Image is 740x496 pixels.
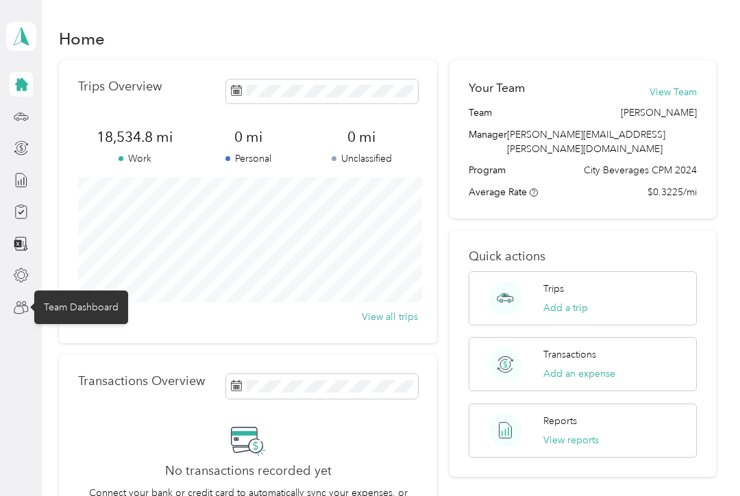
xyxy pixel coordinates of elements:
p: Trips Overview [78,79,162,94]
span: Team [469,106,492,120]
p: Reports [543,414,577,428]
span: Program [469,163,506,177]
h2: Your Team [469,79,525,97]
button: Add a trip [543,301,588,315]
button: View Team [650,85,697,99]
p: Transactions [543,347,596,362]
span: [PERSON_NAME][EMAIL_ADDRESS][PERSON_NAME][DOMAIN_NAME] [507,129,665,155]
p: Quick actions [469,249,698,264]
span: $0.3225/mi [647,185,697,199]
button: View all trips [362,310,418,324]
h1: Home [59,32,105,46]
span: 0 mi [305,127,419,147]
p: Personal [191,151,305,166]
p: Unclassified [305,151,419,166]
span: 0 mi [191,127,305,147]
p: Trips [543,282,564,296]
p: Transactions Overview [78,374,205,388]
iframe: Everlance-gr Chat Button Frame [663,419,740,496]
p: Work [78,151,192,166]
button: View reports [543,433,599,447]
span: Manager [469,127,507,156]
span: 18,534.8 mi [78,127,192,147]
h2: No transactions recorded yet [165,464,332,478]
button: Add an expense [543,367,615,381]
span: City Beverages CPM 2024 [584,163,697,177]
span: [PERSON_NAME] [621,106,697,120]
div: Team Dashboard [34,290,128,324]
span: Average Rate [469,186,527,198]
